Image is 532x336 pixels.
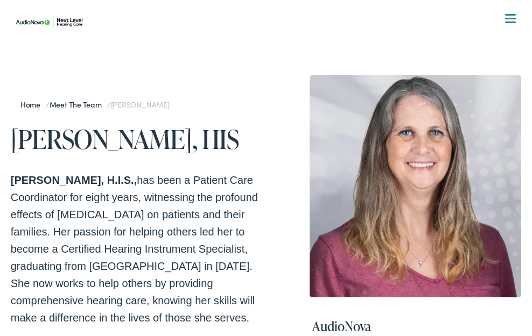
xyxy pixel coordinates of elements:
[11,174,137,186] strong: [PERSON_NAME], H.I.S.,
[310,75,522,297] img: Kelly Black
[111,99,170,110] span: [PERSON_NAME]
[50,99,107,110] a: Meet the Team
[20,99,170,110] span: / /
[20,99,46,110] a: Home
[11,171,266,326] p: has been a Patient Care Coordinator for eight years, witnessing the profound effects of [MEDICAL_...
[19,43,522,76] a: What We Offer
[312,319,519,334] h4: AudioNova
[11,125,266,153] h1: [PERSON_NAME], HIS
